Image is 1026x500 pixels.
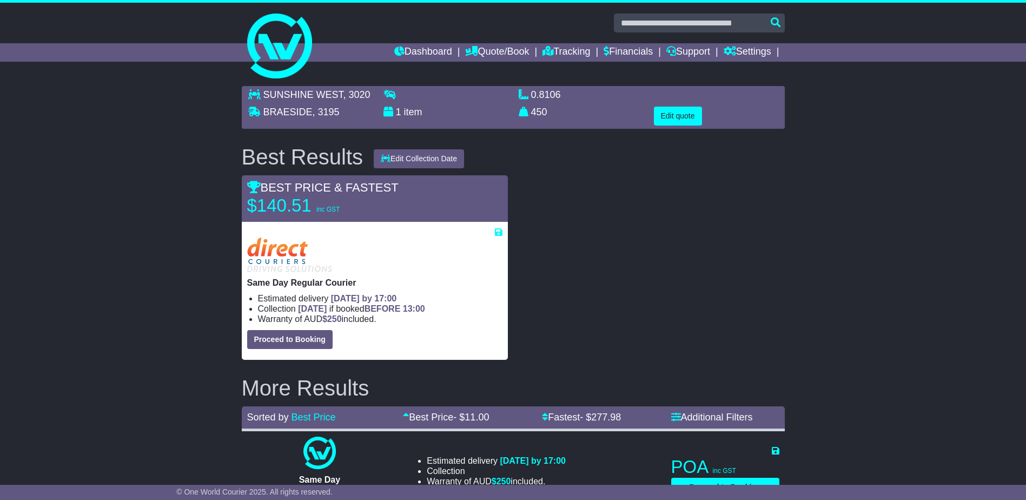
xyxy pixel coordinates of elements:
button: Proceed to Booking [671,478,779,497]
span: 450 [531,107,547,117]
span: SUNSHINE WEST [263,89,343,100]
li: Collection [427,466,566,476]
button: Edit Collection Date [374,149,464,168]
span: inc GST [316,206,340,213]
span: $ [322,314,342,324]
a: Fastest- $277.98 [542,412,621,423]
span: 11.00 [465,412,489,423]
span: inc GST [713,467,736,475]
span: item [404,107,422,117]
li: Estimated delivery [258,293,502,304]
span: [DATE] [298,304,327,313]
span: [DATE] by 17:00 [500,456,566,465]
span: , 3195 [313,107,340,117]
a: Dashboard [394,43,452,62]
a: Tracking [542,43,590,62]
span: BEFORE [365,304,401,313]
span: - $ [453,412,489,423]
span: BRAESIDE [263,107,313,117]
a: Quote/Book [465,43,529,62]
a: Settings [724,43,771,62]
img: One World Courier: Same Day Nationwide(quotes take 0.5-1 hour) [303,437,336,469]
a: Best Price- $11.00 [403,412,489,423]
span: 13:00 [403,304,425,313]
span: , 3020 [343,89,370,100]
a: Financials [604,43,653,62]
p: POA [671,456,779,478]
a: Additional Filters [671,412,753,423]
li: Warranty of AUD included. [427,476,566,486]
p: Same Day Regular Courier [247,278,502,288]
span: 250 [327,314,342,324]
button: Edit quote [654,107,702,126]
li: Warranty of AUD included. [258,314,502,324]
span: © One World Courier 2025. All rights reserved. [176,488,333,496]
span: $ [492,477,511,486]
li: Estimated delivery [427,456,566,466]
span: Sorted by [247,412,289,423]
span: 250 [497,477,511,486]
div: Best Results [236,145,369,169]
span: BEST PRICE & FASTEST [247,181,399,194]
span: [DATE] by 17:00 [331,294,397,303]
span: if booked [298,304,425,313]
button: Proceed to Booking [247,330,333,349]
li: Collection [258,304,502,314]
a: Support [666,43,710,62]
a: Best Price [292,412,336,423]
span: - $ [580,412,621,423]
span: 277.98 [591,412,621,423]
h2: More Results [242,376,785,400]
p: $140.51 [247,195,382,216]
span: 1 [396,107,401,117]
img: Direct: Same Day Regular Courier [247,238,332,272]
span: 0.8106 [531,89,561,100]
